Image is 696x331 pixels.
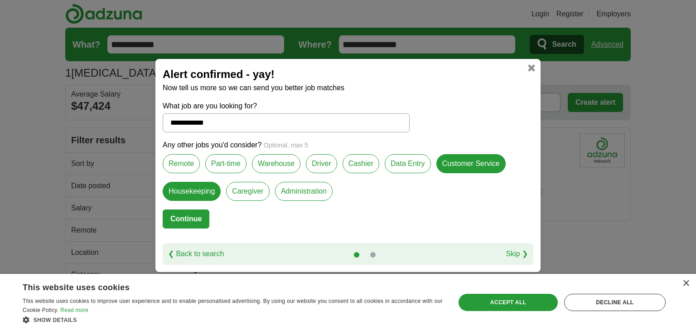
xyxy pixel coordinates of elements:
a: ❮ Back to search [168,248,224,259]
label: Customer Service [436,154,506,173]
div: Show details [23,315,443,324]
label: Administration [275,182,333,201]
label: Part-time [205,154,246,173]
span: Show details [34,317,77,323]
div: This website uses cookies [23,279,420,293]
label: Warehouse [252,154,300,173]
a: Read more, opens a new window [60,307,88,313]
label: What job are you looking for? [163,101,410,112]
span: This website uses cookies to improve user experience and to enable personalised advertising. By u... [23,298,443,313]
label: Driver [306,154,337,173]
span: Optional, max 5 [264,141,308,149]
p: Any other jobs you'd consider? [163,140,533,151]
button: Continue [163,209,209,229]
div: Decline all [564,294,666,311]
label: Caregiver [226,182,269,201]
label: Housekeeping [163,182,221,201]
a: Skip ❯ [506,248,528,259]
p: Now tell us more so we can send you better job matches [163,83,533,93]
label: Remote [163,154,200,173]
label: Data Entry [385,154,431,173]
div: Close [682,280,689,287]
label: Cashier [343,154,379,173]
div: Accept all [459,294,557,311]
h2: Alert confirmed - yay! [163,66,533,83]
